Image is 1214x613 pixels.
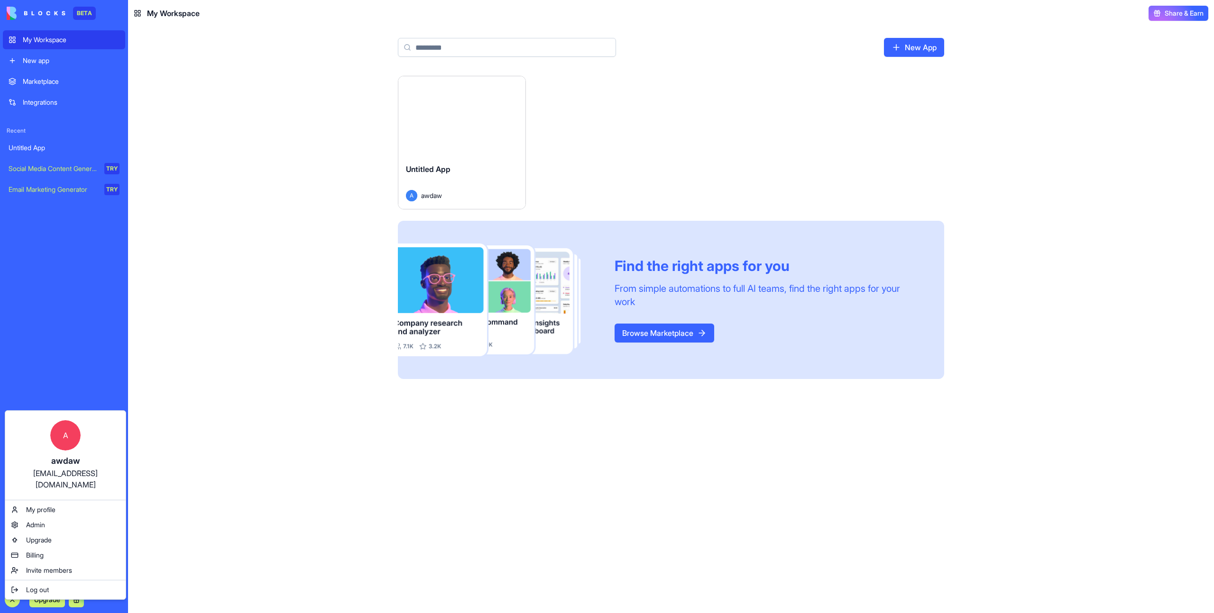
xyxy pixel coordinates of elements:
[26,550,44,560] span: Billing
[9,164,98,173] div: Social Media Content Generator
[15,468,116,490] div: [EMAIL_ADDRESS][DOMAIN_NAME]
[26,585,49,595] span: Log out
[7,413,124,498] a: Aawdaw[EMAIL_ADDRESS][DOMAIN_NAME]
[7,517,124,532] a: Admin
[26,505,55,514] span: My profile
[26,520,45,530] span: Admin
[15,454,116,468] div: awdaw
[9,185,98,194] div: Email Marketing Generator
[7,563,124,578] a: Invite members
[7,532,124,548] a: Upgrade
[7,502,124,517] a: My profile
[104,163,120,174] div: TRY
[9,143,120,153] div: Untitled App
[3,127,125,135] span: Recent
[104,184,120,195] div: TRY
[26,535,52,545] span: Upgrade
[26,566,72,575] span: Invite members
[7,548,124,563] a: Billing
[50,420,81,451] span: A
